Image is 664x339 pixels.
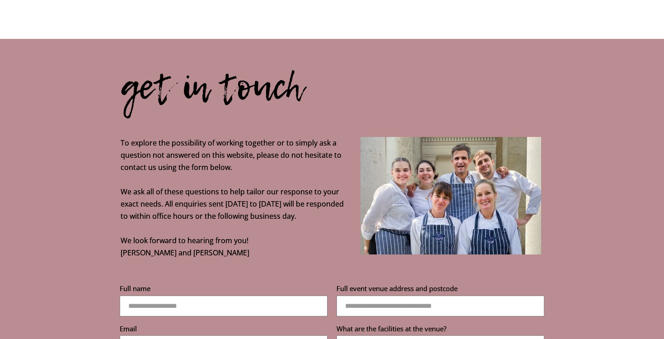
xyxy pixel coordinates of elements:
label: What are the facilities at the venue? [337,324,544,336]
p: To explore the possibility of working together or to simply ask a question not answered on this w... [121,28,541,259]
label: Full event venue address and postcode [337,284,544,296]
label: Email [120,324,327,336]
div: get in touch [121,73,541,137]
img: Anna Caldicott and Fiona Cochrane [360,137,541,254]
label: Full name [120,284,327,296]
